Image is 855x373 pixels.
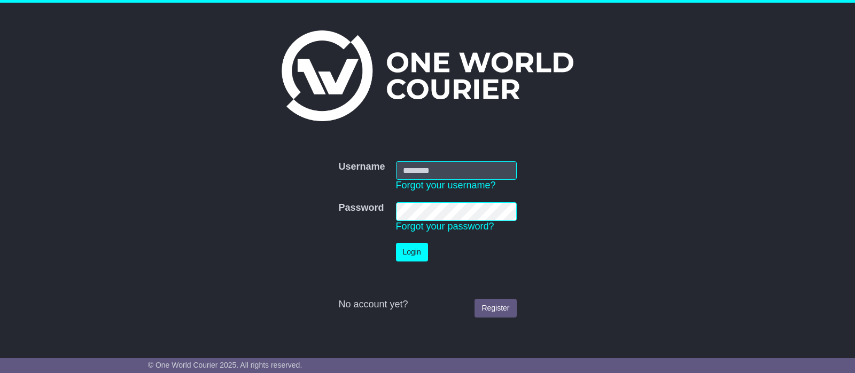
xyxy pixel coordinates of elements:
[475,299,516,318] a: Register
[396,221,494,232] a: Forgot your password?
[338,161,385,173] label: Username
[148,361,302,369] span: © One World Courier 2025. All rights reserved.
[338,202,384,214] label: Password
[338,299,516,311] div: No account yet?
[396,180,496,191] a: Forgot your username?
[396,243,428,261] button: Login
[282,30,573,121] img: One World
